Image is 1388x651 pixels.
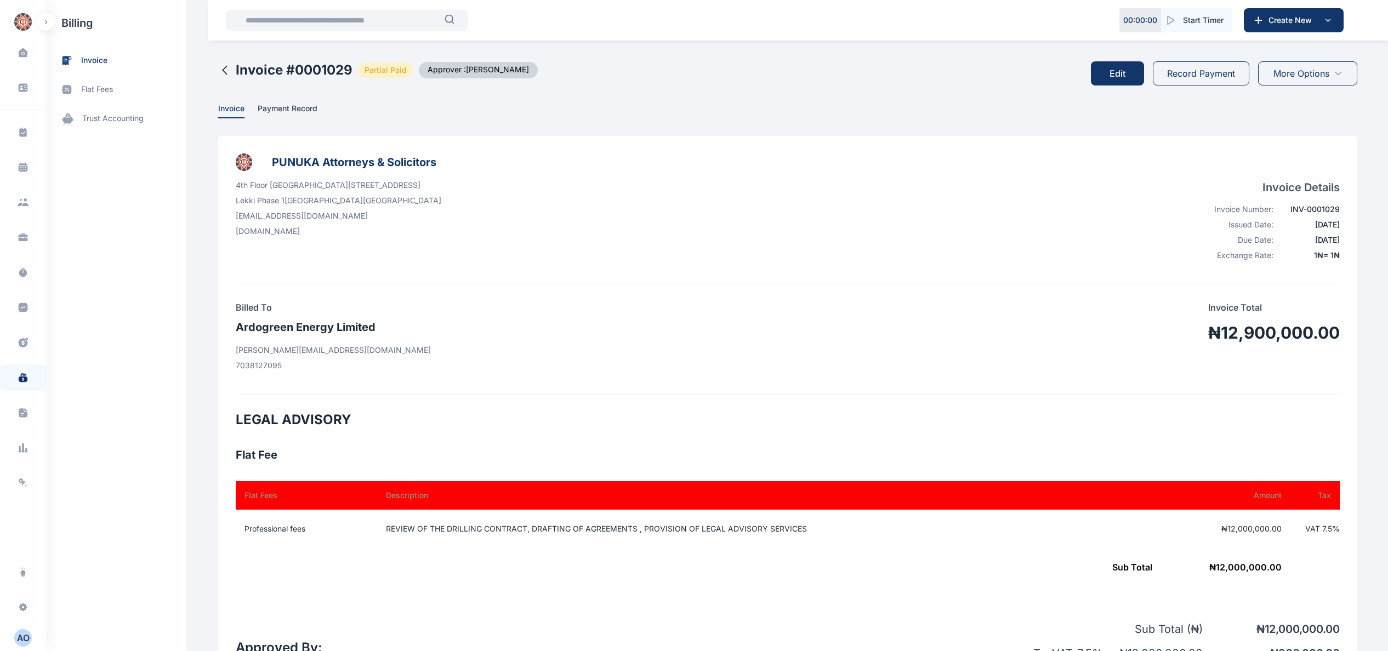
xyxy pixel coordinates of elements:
td: REVIEW OF THE DRILLING CONTRACT, DRAFTING OF AGREEMENTS , PROVISION OF LEGAL ADVISORY SERVICES [373,510,1154,548]
span: invoice [81,55,107,66]
h2: LEGAL ADVISORY [236,411,1340,429]
a: invoice [46,46,186,75]
h4: Invoice Details [1203,180,1340,195]
a: flat fees [46,75,186,104]
p: [EMAIL_ADDRESS][DOMAIN_NAME] [236,210,441,221]
a: Record Payment [1153,53,1249,94]
span: Invoice [218,104,244,115]
h3: PUNUKA Attorneys & Solicitors [272,153,436,171]
p: Sub Total ( ₦ ) [1011,621,1203,637]
h3: Ardogreen Energy Limited [236,318,431,336]
th: Description [373,481,1154,510]
th: Amount [1154,481,1290,510]
td: VAT 7.5 % [1290,510,1340,548]
th: Flat Fees [236,481,373,510]
h1: ₦12,900,000.00 [1208,323,1340,342]
span: Sub Total [1112,562,1152,573]
button: Record Payment [1153,61,1249,85]
span: Create New [1264,15,1321,26]
span: More Options [1273,67,1329,80]
div: Due Date: [1203,235,1273,245]
p: [PERSON_NAME][EMAIL_ADDRESS][DOMAIN_NAME] [236,345,431,356]
div: A O [14,631,32,644]
p: [DOMAIN_NAME] [236,226,441,237]
span: flat fees [81,84,113,95]
td: Professional fees [236,510,373,548]
span: Payment Record [258,104,317,115]
td: ₦ 12,000,000.00 [236,548,1290,586]
h2: Invoice # 0001029 [236,61,352,79]
button: Create New [1244,8,1344,32]
a: Edit [1091,53,1153,94]
div: Issued Date: [1203,219,1273,230]
div: INV-0001029 [1280,204,1340,215]
button: Edit [1091,61,1144,85]
span: trust accounting [82,113,144,124]
div: 1 ₦ = 1 ₦ [1280,250,1340,261]
a: trust accounting [46,104,186,133]
p: Invoice Total [1208,301,1340,314]
div: Exchange Rate: [1203,250,1273,261]
div: [DATE] [1280,219,1340,230]
button: AO [14,629,32,647]
h3: Flat Fee [236,446,1340,464]
td: ₦12,000,000.00 [1154,510,1290,548]
img: businessLogo [236,153,252,171]
p: 7038127095 [236,360,431,371]
span: Partial Paid [358,62,413,78]
span: Approver : [PERSON_NAME] [419,62,538,78]
div: [DATE] [1280,235,1340,245]
p: Lekki Phase 1 [GEOGRAPHIC_DATA] [GEOGRAPHIC_DATA] [236,195,441,206]
button: Start Timer [1161,8,1232,32]
button: AO [7,629,39,647]
span: Start Timer [1183,15,1224,26]
th: Tax [1290,481,1340,510]
p: ₦ 12,000,000.00 [1203,621,1340,637]
p: 4th Floor [GEOGRAPHIC_DATA][STREET_ADDRESS] [236,180,441,191]
p: 00 : 00 : 00 [1123,15,1157,26]
h4: Billed To [236,301,431,314]
div: Invoice Number: [1203,204,1273,215]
